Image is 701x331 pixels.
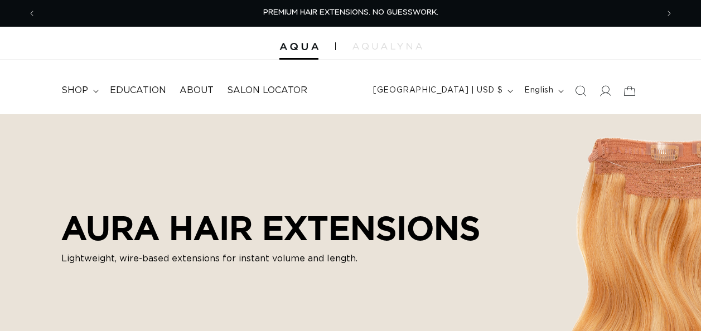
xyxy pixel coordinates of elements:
button: Previous announcement [20,3,44,24]
a: Education [103,78,173,103]
button: English [518,80,568,101]
summary: shop [55,78,103,103]
span: Education [110,85,166,96]
span: [GEOGRAPHIC_DATA] | USD $ [373,85,502,96]
img: aqualyna.com [352,43,422,50]
span: About [180,85,214,96]
a: About [173,78,220,103]
button: [GEOGRAPHIC_DATA] | USD $ [366,80,518,101]
h2: AURA HAIR EXTENSIONS [61,208,480,247]
button: Next announcement [657,3,681,24]
span: Salon Locator [227,85,307,96]
img: Aqua Hair Extensions [279,43,318,51]
summary: Search [568,79,593,103]
p: Lightweight, wire-based extensions for instant volume and length. [61,252,480,265]
a: Salon Locator [220,78,314,103]
span: PREMIUM HAIR EXTENSIONS. NO GUESSWORK. [263,9,438,16]
span: English [524,85,553,96]
span: shop [61,85,88,96]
